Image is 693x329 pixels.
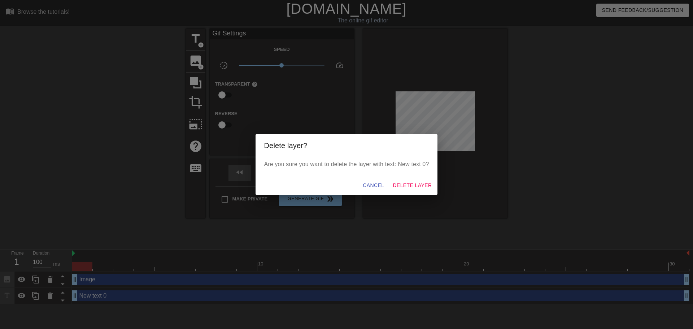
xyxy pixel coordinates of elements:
button: Delete Layer [390,179,435,192]
button: Cancel [360,179,387,192]
span: Cancel [363,181,384,190]
span: Delete Layer [393,181,432,190]
h2: Delete layer? [264,140,429,151]
p: Are you sure you want to delete the layer with text: New text 0? [264,160,429,169]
